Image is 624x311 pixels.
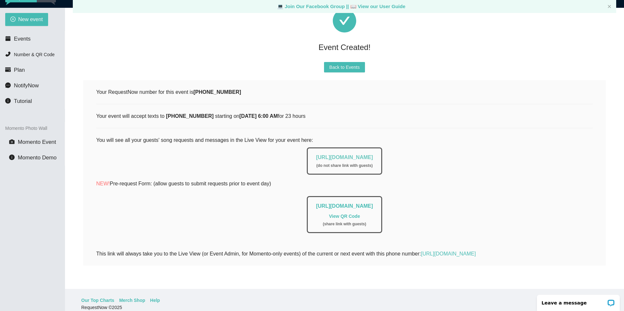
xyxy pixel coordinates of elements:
[421,251,476,256] a: [URL][DOMAIN_NAME]
[324,62,365,72] button: Back to Events
[150,297,160,304] a: Help
[10,17,16,23] span: plus-circle
[119,297,145,304] a: Merch Shop
[14,36,31,42] span: Events
[277,4,283,9] span: laptop
[14,98,32,104] span: Tutorial
[316,221,373,227] div: ( share link with guests )
[350,4,357,9] span: laptop
[9,155,15,160] span: info-circle
[96,136,593,241] div: You will see all your guests' song requests and messages in the Live View for your event here:
[607,5,611,9] button: close
[239,113,278,119] b: [DATE] 6:00 AM
[14,67,25,73] span: Plan
[96,112,593,120] div: Your event will accept texts to starting on for 23 hours
[316,155,373,160] a: [URL][DOMAIN_NAME]
[81,297,114,304] a: Our Top Charts
[81,304,606,311] div: RequestNow © 2025
[333,9,356,32] span: check-circle
[96,180,593,188] p: Pre-request Form: (allow guests to submit requests prior to event day)
[277,4,350,9] a: laptop Join Our Facebook Group ||
[96,250,593,258] div: This link will always take you to the Live View (or Event Admin, for Momento-only events) of the ...
[96,181,110,186] span: NEW!
[350,4,406,9] a: laptop View our User Guide
[18,155,57,161] span: Momento Demo
[533,291,624,311] iframe: LiveChat chat widget
[18,139,56,145] span: Momento Event
[5,67,11,72] span: credit-card
[316,163,373,169] div: ( do not share link with guests )
[5,36,11,41] span: calendar
[14,52,55,57] span: Number & QR Code
[5,51,11,57] span: phone
[329,214,360,219] a: View QR Code
[5,82,11,88] span: message
[5,13,48,26] button: plus-circleNew event
[5,98,11,104] span: info-circle
[329,64,359,71] span: Back to Events
[316,203,373,209] a: [URL][DOMAIN_NAME]
[9,139,15,144] span: camera
[166,113,214,119] b: [PHONE_NUMBER]
[193,89,241,95] b: [PHONE_NUMBER]
[607,5,611,8] span: close
[14,82,39,89] span: NotifyNow
[18,15,43,23] span: New event
[96,89,241,95] span: Your RequestNow number for this event is
[83,40,606,54] div: Event Created!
